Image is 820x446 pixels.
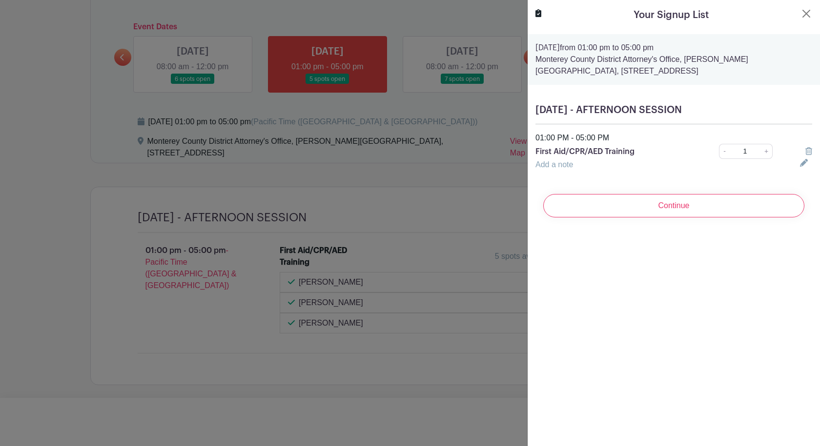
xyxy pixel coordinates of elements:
input: Continue [543,194,804,217]
strong: [DATE] [535,44,560,52]
p: from 01:00 pm to 05:00 pm [535,42,812,54]
a: - [719,144,730,159]
h5: [DATE] - AFTERNOON SESSION [535,104,812,116]
h5: Your Signup List [634,8,709,22]
p: First Aid/CPR/AED Training [535,146,692,157]
p: Monterey County District Attorney's Office, [PERSON_NAME][GEOGRAPHIC_DATA], [STREET_ADDRESS] [535,54,812,77]
div: 01:00 PM - 05:00 PM [530,132,818,144]
a: + [760,144,773,159]
button: Close [800,8,812,19]
a: Add a note [535,160,573,169]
